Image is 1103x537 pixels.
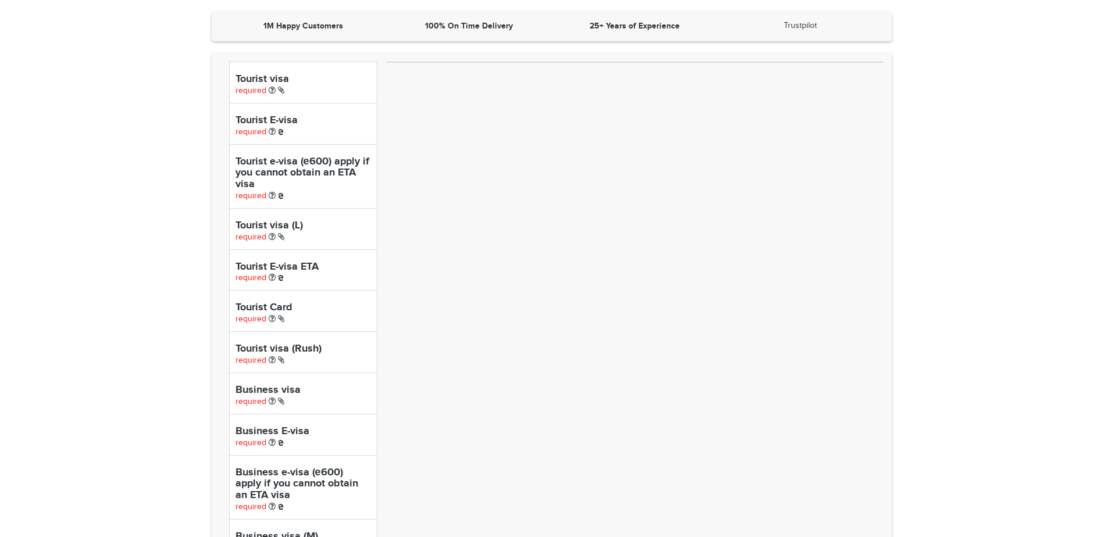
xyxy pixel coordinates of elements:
[235,262,371,273] h4: Tourist E-visa ETA
[278,356,284,364] i: Paper Visa
[590,21,680,31] strong: 25+ Years of Experience
[235,343,371,355] h4: Tourist visa (Rush)
[278,129,284,135] i: e-Visa
[278,275,284,281] i: e-Visa
[278,397,284,405] i: Paper Visa
[235,86,266,95] span: required
[235,397,266,406] span: required
[278,232,284,241] i: Paper Visa
[235,74,371,85] h4: Tourist visa
[278,86,284,94] i: Paper Visa
[278,193,284,199] i: e-Visa
[278,504,284,510] i: e-Visa
[235,302,371,314] h4: Tourist Card
[278,440,284,446] i: e-Visa
[784,21,817,30] a: Trustpilot
[235,115,371,127] h4: Tourist E-visa
[278,314,284,323] i: Paper Visa
[235,467,371,502] h4: Business e-visa (е600) apply if you cannot obtain an ETA visa
[235,385,371,396] h4: Business visa
[235,356,266,365] span: required
[235,426,371,438] h4: Business E-visa
[235,502,266,511] span: required
[263,21,343,31] strong: 1M Happy Customers
[235,232,266,242] span: required
[235,438,266,448] span: required
[235,127,266,137] span: required
[235,191,266,201] span: required
[235,220,371,232] h4: Tourist visa (L)
[235,156,371,191] h4: Tourist e-visa (е600) apply if you cannot obtain an ETA visa
[235,273,266,282] span: required
[425,21,513,31] strong: 100% On Time Delivery
[235,314,266,324] span: required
